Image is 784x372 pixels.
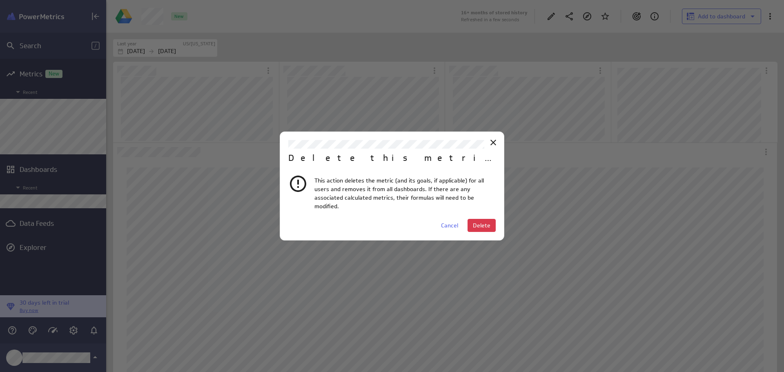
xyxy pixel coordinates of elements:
div: Close [486,136,500,149]
span: Cancel [441,222,458,229]
button: Delete [468,219,496,232]
span: Delete [473,222,490,229]
h2: Delete this metric? [288,152,496,165]
p: This action deletes the metric (and its goals, if applicable) for all users and removes it from a... [314,176,496,211]
button: Cancel [436,219,463,232]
